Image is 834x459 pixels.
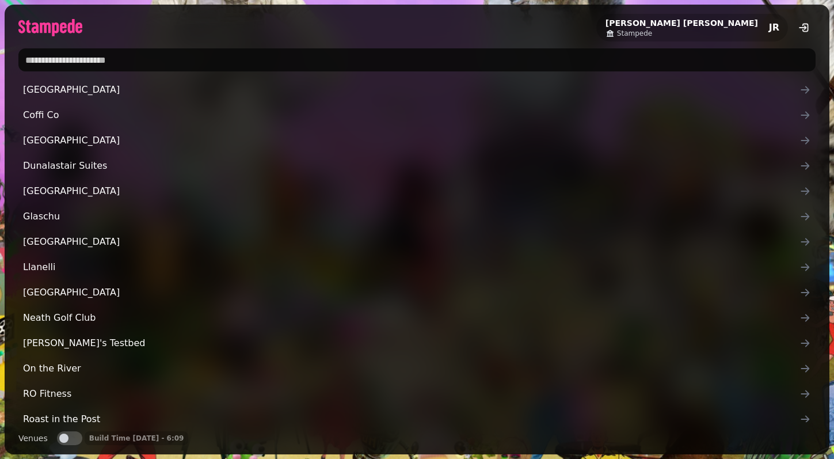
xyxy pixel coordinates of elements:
a: RO Fitness [18,382,816,405]
a: Coffi Co [18,104,816,127]
span: RO Fitness [23,387,799,401]
span: On the River [23,362,799,375]
span: Roast in the Post [23,412,799,426]
span: [GEOGRAPHIC_DATA] [23,286,799,299]
a: On the River [18,357,816,380]
span: [GEOGRAPHIC_DATA] [23,184,799,198]
a: Neath Golf Club [18,306,816,329]
span: [GEOGRAPHIC_DATA] [23,83,799,97]
img: logo [18,19,82,36]
a: [GEOGRAPHIC_DATA] [18,230,816,253]
a: [GEOGRAPHIC_DATA] [18,129,816,152]
span: Coffi Co [23,108,799,122]
a: Glaschu [18,205,816,228]
a: Stampede [605,29,758,38]
span: Stampede [617,29,652,38]
span: Glaschu [23,210,799,223]
a: [GEOGRAPHIC_DATA] [18,78,816,101]
label: Venues [18,431,48,445]
span: Llanelli [23,260,799,274]
span: JR [769,23,779,32]
a: Dunalastair Suites [18,154,816,177]
button: logout [793,16,816,39]
p: Build Time [DATE] - 6:09 [89,434,184,443]
span: [GEOGRAPHIC_DATA] [23,134,799,147]
a: [GEOGRAPHIC_DATA] [18,281,816,304]
h2: [PERSON_NAME] [PERSON_NAME] [605,17,758,29]
span: Dunalastair Suites [23,159,799,173]
a: Roast in the Post [18,408,816,431]
a: Llanelli [18,256,816,279]
span: [GEOGRAPHIC_DATA] [23,235,799,249]
span: Neath Golf Club [23,311,799,325]
span: [PERSON_NAME]'s Testbed [23,336,799,350]
a: [PERSON_NAME]'s Testbed [18,332,816,355]
a: [GEOGRAPHIC_DATA] [18,180,816,203]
